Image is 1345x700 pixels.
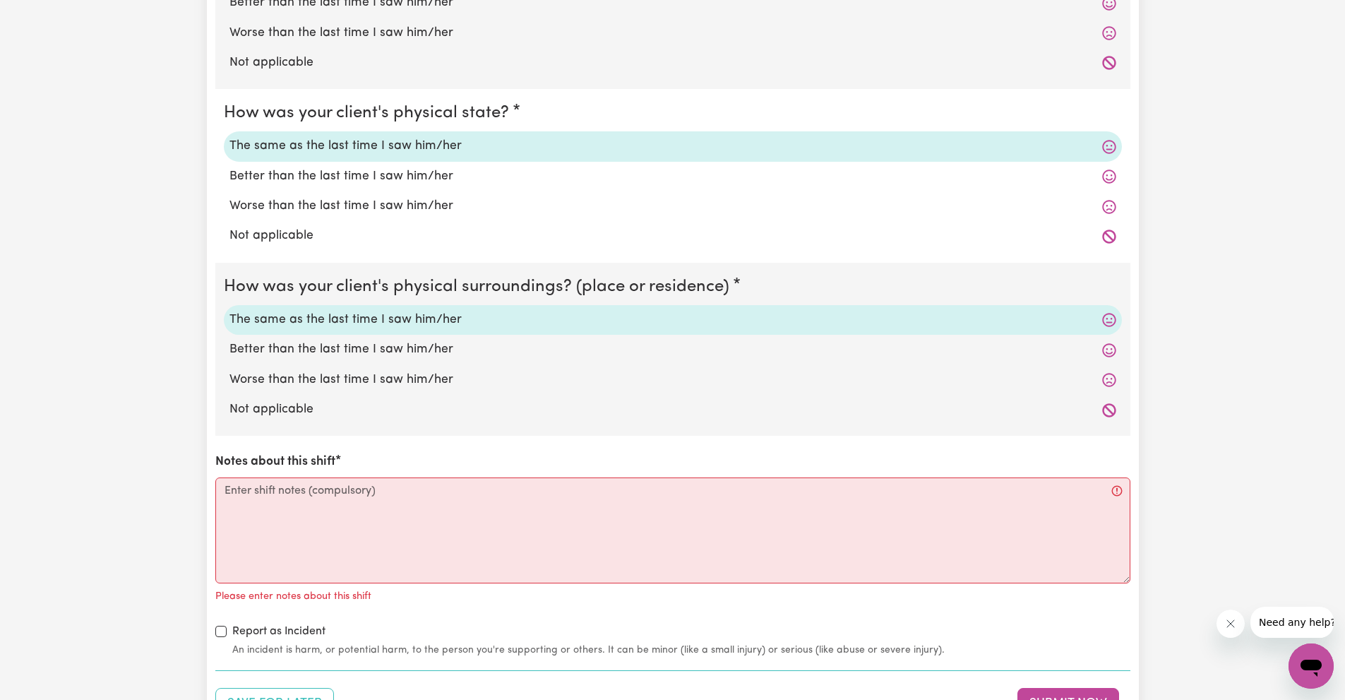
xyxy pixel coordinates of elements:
label: Better than the last time I saw him/her [229,340,1116,359]
legend: How was your client's physical surroundings? (place or residence) [224,274,735,299]
label: Worse than the last time I saw him/her [229,371,1116,389]
label: Report as Incident [232,623,325,640]
iframe: Button to launch messaging window [1289,643,1334,689]
iframe: Message from company [1250,607,1334,638]
label: Notes about this shift [215,453,335,471]
small: An incident is harm, or potential harm, to the person you're supporting or others. It can be mino... [232,643,1130,658]
span: Need any help? [8,10,85,21]
p: Please enter notes about this shift [215,589,371,605]
label: Worse than the last time I saw him/her [229,197,1116,215]
label: Not applicable [229,401,1116,419]
label: Not applicable [229,54,1116,72]
label: Worse than the last time I saw him/her [229,24,1116,42]
legend: How was your client's physical state? [224,100,515,126]
iframe: Close message [1217,610,1245,638]
label: Better than the last time I saw him/her [229,167,1116,186]
label: Not applicable [229,227,1116,245]
label: The same as the last time I saw him/her [229,137,1116,155]
label: The same as the last time I saw him/her [229,311,1116,329]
